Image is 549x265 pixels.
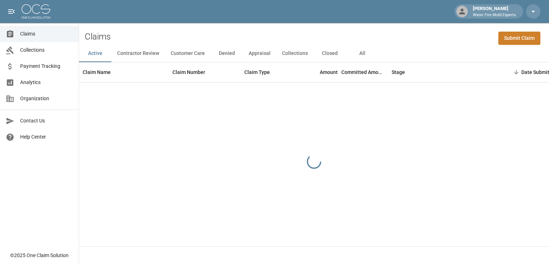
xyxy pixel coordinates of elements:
span: Contact Us [20,117,73,125]
span: Analytics [20,79,73,86]
span: Payment Tracking [20,62,73,70]
p: Water Fire Mold Experts [473,12,516,18]
div: Claim Number [169,62,241,82]
span: Organization [20,95,73,102]
div: Claim Type [244,62,270,82]
div: Stage [388,62,496,82]
button: Contractor Review [111,45,165,62]
div: Committed Amount [341,62,384,82]
button: All [346,45,378,62]
button: Active [79,45,111,62]
h2: Claims [85,32,111,42]
button: Closed [314,45,346,62]
span: Collections [20,46,73,54]
div: Stage [392,62,405,82]
button: Collections [276,45,314,62]
button: Denied [211,45,243,62]
button: Sort [511,67,521,77]
div: Amount [295,62,341,82]
div: dynamic tabs [79,45,549,62]
div: © 2025 One Claim Solution [10,252,69,259]
div: [PERSON_NAME] [470,5,519,18]
div: Amount [320,62,338,82]
img: ocs-logo-white-transparent.png [22,4,50,19]
span: Help Center [20,133,73,141]
div: Claim Type [241,62,295,82]
a: Submit Claim [498,32,540,45]
span: Claims [20,30,73,38]
button: Appraisal [243,45,276,62]
button: open drawer [4,4,19,19]
div: Claim Number [172,62,205,82]
button: Customer Care [165,45,211,62]
div: Claim Name [83,62,111,82]
div: Committed Amount [341,62,388,82]
div: Claim Name [79,62,169,82]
